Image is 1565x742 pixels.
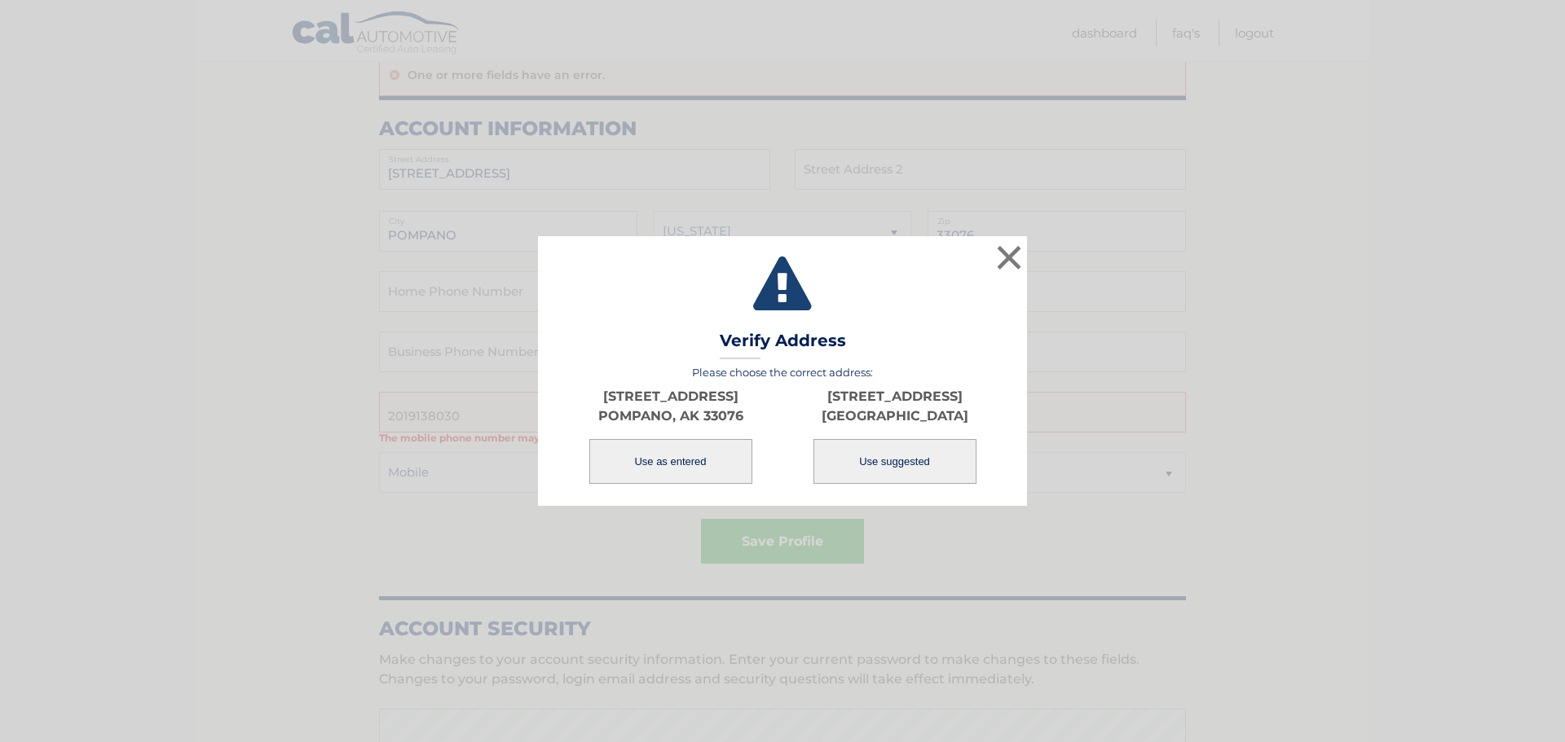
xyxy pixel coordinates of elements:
[993,241,1025,274] button: ×
[813,439,976,484] button: Use suggested
[589,439,752,484] button: Use as entered
[782,387,1007,426] p: [STREET_ADDRESS] [GEOGRAPHIC_DATA]
[720,331,846,359] h3: Verify Address
[558,387,782,426] p: [STREET_ADDRESS] POMPANO, AK 33076
[558,366,1007,485] div: Please choose the correct address:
